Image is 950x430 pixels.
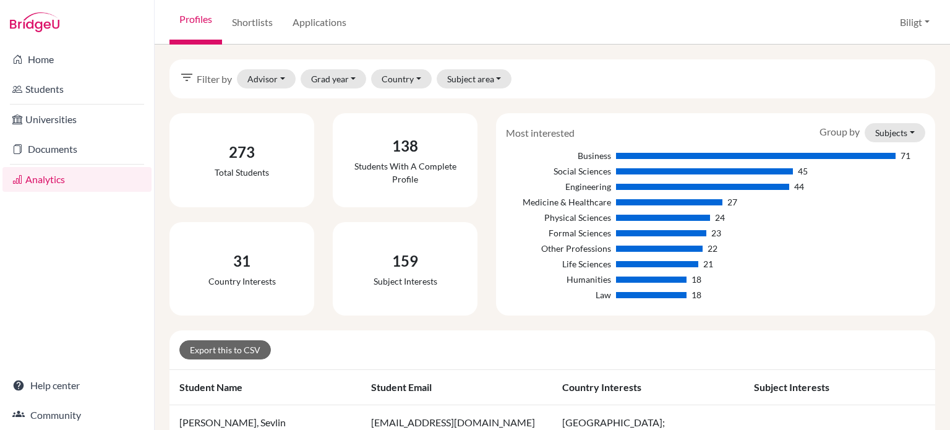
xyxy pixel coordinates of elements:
[2,373,152,398] a: Help center
[506,257,610,270] div: Life Sciences
[708,242,717,255] div: 22
[506,273,610,286] div: Humanities
[691,273,701,286] div: 18
[2,403,152,428] a: Community
[169,370,361,405] th: Student name
[361,370,553,405] th: Student email
[208,250,276,272] div: 31
[371,69,432,88] button: Country
[865,123,925,142] button: Subjects
[437,69,512,88] button: Subject area
[715,211,725,224] div: 24
[506,180,610,193] div: Engineering
[497,126,584,140] div: Most interested
[2,77,152,101] a: Students
[343,160,468,186] div: Students with a complete profile
[506,196,610,209] div: Medicine & Healthcare
[711,226,721,239] div: 23
[374,250,437,272] div: 159
[215,141,269,163] div: 273
[691,288,701,301] div: 18
[798,165,808,178] div: 45
[810,123,935,142] div: Group by
[2,47,152,72] a: Home
[506,165,610,178] div: Social Sciences
[208,275,276,288] div: Country interests
[301,69,367,88] button: Grad year
[894,11,935,34] button: Biligt
[552,370,744,405] th: Country interests
[744,370,936,405] th: Subject interests
[179,70,194,85] i: filter_list
[343,135,468,157] div: 138
[197,72,232,87] span: Filter by
[506,149,610,162] div: Business
[237,69,296,88] button: Advisor
[901,149,910,162] div: 71
[703,257,713,270] div: 21
[727,196,737,209] div: 27
[179,340,271,359] a: Export this to CSV
[506,288,610,301] div: Law
[506,242,610,255] div: Other Professions
[506,211,610,224] div: Physical Sciences
[374,275,437,288] div: Subject interests
[10,12,59,32] img: Bridge-U
[2,167,152,192] a: Analytics
[2,107,152,132] a: Universities
[2,137,152,161] a: Documents
[506,226,610,239] div: Formal Sciences
[215,166,269,179] div: Total students
[794,180,804,193] div: 44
